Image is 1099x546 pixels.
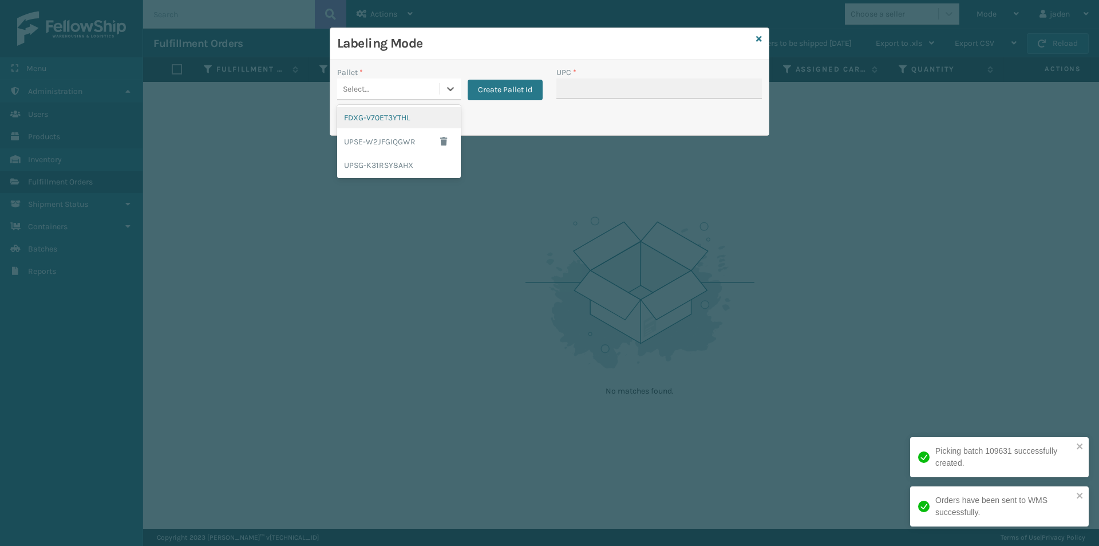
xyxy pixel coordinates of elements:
label: UPC [556,66,576,78]
div: UPSG-K31RSY8AHX [337,155,461,176]
div: Orders have been sent to WMS successfully. [935,494,1073,518]
div: Picking batch 109631 successfully created. [935,445,1073,469]
label: Pallet [337,66,363,78]
div: FDXG-V70ET3YTHL [337,107,461,128]
button: Create Pallet Id [468,80,543,100]
h3: Labeling Mode [337,35,752,52]
div: Select... [343,83,370,95]
button: close [1076,491,1084,502]
div: UPSE-W2JFGIQGWR [337,128,461,155]
button: close [1076,442,1084,453]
